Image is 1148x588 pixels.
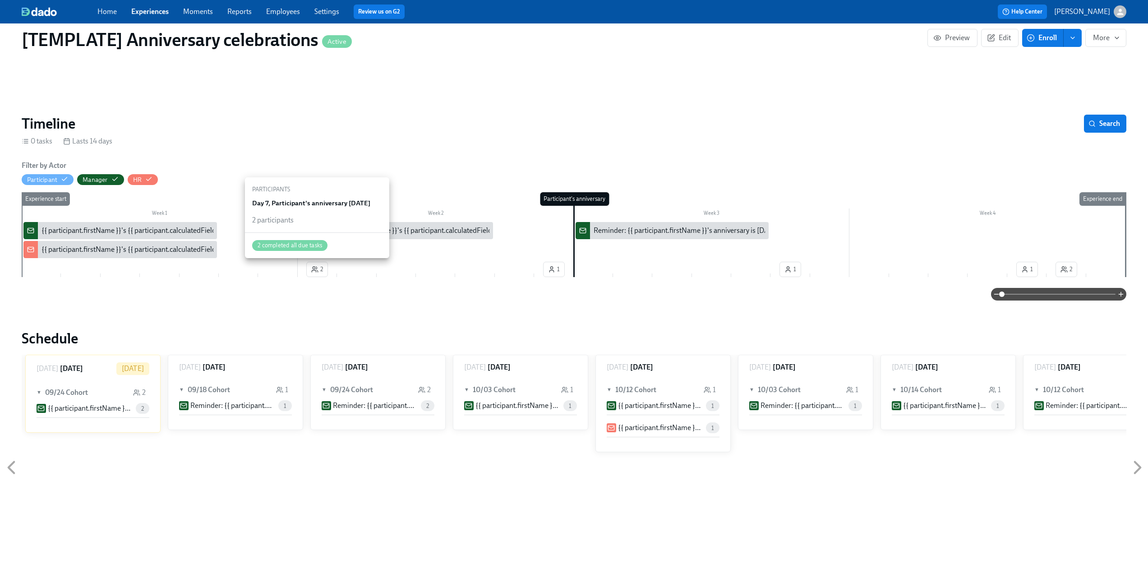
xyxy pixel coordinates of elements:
span: ▼ [607,385,613,395]
div: 1 [276,385,288,395]
a: Home [97,7,117,16]
div: {{ participant.firstName }}'s {{ participant.calculatedFields.anniversary.count | ordinal }} work... [41,226,543,236]
span: ▼ [1034,385,1041,395]
span: 2 [421,403,434,409]
a: Review us on G2 [358,7,400,16]
div: {{ participant.firstName }}'s {{ participant.calculatedFields.anniversary.count | ordinal }} work... [23,241,217,258]
h1: [TEMPLATE] Anniversary celebrations [22,29,352,51]
span: 1 [848,403,862,409]
p: [PERSON_NAME] [1054,7,1110,17]
span: Enroll [1028,33,1057,42]
h6: [DATE] [773,362,796,372]
span: 2 [1060,265,1072,274]
span: Search [1090,119,1120,128]
div: 1 [989,385,1001,395]
p: Reminder: {{ participant.firstName }}'s anniversary is [DATE] [761,401,845,411]
button: 1 [1016,262,1038,277]
button: Edit [981,29,1019,47]
a: Experiences [131,7,169,16]
h6: 09/24 Cohort [45,388,88,398]
p: {{ participant.firstName }}'s {{ participant.calculatedFields.anniversary.count | ordinal }} work... [48,403,132,413]
div: Participant's anniversary [540,192,609,206]
div: Hide HR [133,176,142,184]
span: ▼ [749,385,756,395]
div: {{ participant.firstName }}'s {{ participant.calculatedFields.anniversary.count | ordinal }} work... [300,222,493,239]
p: {{ participant.firstName }}'s {{ participant.calculatedFields.anniversary.count | ordinal }} work... [475,401,560,411]
p: [DATE] [122,364,144,374]
p: {{ participant.firstName }}'s {{ participant.calculatedFields.anniversary.count | ordinal }} work... [618,401,702,411]
div: Week 2 [298,208,574,220]
p: [DATE] [892,362,913,372]
div: Day 7, Participant's anniversary [DATE] [252,198,382,208]
button: More [1085,29,1126,47]
span: Edit [989,33,1011,42]
p: [DATE] [607,362,628,372]
button: Manager [77,174,124,185]
p: {{ participant.firstName }}'s {{ participant.calculatedFields.anniversary.count | ordinal }} work... [903,401,987,411]
span: ▼ [892,385,898,395]
button: 2 [1056,262,1077,277]
h6: [DATE] [60,364,83,374]
div: Hide Participant [27,176,57,184]
div: Week 1 [22,208,298,220]
div: Reminder: {{ participant.firstName }}'s anniversary is [DATE] [576,222,769,239]
div: Experience end [1079,192,1126,206]
img: dado [22,7,57,16]
div: Hide Manager [83,176,107,184]
p: {{ participant.firstName }}'s {{ participant.calculatedFields.anniversary.count | ordinal }} work... [618,423,702,433]
a: Reports [227,7,252,16]
span: ▼ [464,385,470,395]
span: More [1093,33,1119,42]
div: Week 3 [574,208,850,220]
h6: [DATE] [488,362,511,372]
button: Preview [927,29,977,47]
span: 1 [548,265,560,274]
button: [PERSON_NAME] [1054,5,1126,18]
span: 2 [311,265,323,274]
h6: 10/14 Cohort [900,385,942,395]
h6: 10/03 Cohort [758,385,801,395]
h2: Timeline [22,115,75,133]
h6: 10/12 Cohort [1043,385,1084,395]
div: 1 [561,385,573,395]
p: [DATE] [37,364,58,374]
span: 2 [136,405,149,412]
p: Reminder: {{ participant.firstName }}'s anniversary is [DATE] [190,401,275,411]
h6: [DATE] [1058,362,1081,372]
button: enroll [1064,29,1082,47]
div: 2 [133,388,146,398]
a: Settings [314,7,339,16]
p: Reminder: {{ participant.firstName }}'s anniversary is [DATE] [333,401,417,411]
p: Reminder: {{ participant.firstName }}'s anniversary is [DATE] [1046,401,1130,411]
span: ▼ [37,388,43,398]
button: 2 [306,262,328,277]
span: ▼ [322,385,328,395]
button: 1 [543,262,565,277]
span: 1 [991,403,1005,409]
button: Search [1084,115,1126,133]
h6: 10/03 Cohort [473,385,516,395]
div: 1 [704,385,716,395]
button: Participant [22,174,74,185]
div: 0 tasks [22,136,52,146]
span: 1 [706,403,719,409]
span: 1 [706,425,719,431]
div: {{ participant.firstName }}'s {{ participant.calculatedFields.anniversary.count | ordinal }} work... [41,245,543,255]
p: [DATE] [464,362,486,372]
span: 2 completed all due tasks [252,242,327,249]
h6: [DATE] [345,362,368,372]
h2: Schedule [22,329,1126,347]
div: {{ participant.firstName }}'s {{ participant.calculatedFields.anniversary.count | ordinal }} work... [23,222,217,239]
h6: [DATE] [203,362,226,372]
p: [DATE] [179,362,201,372]
h6: 09/18 Cohort [188,385,230,395]
h6: Filter by Actor [22,161,66,171]
button: HR [128,174,158,185]
button: Help Center [998,5,1047,19]
div: 1 [846,385,858,395]
p: [DATE] [749,362,771,372]
span: 1 [1021,265,1033,274]
a: dado [22,7,97,16]
a: Moments [183,7,213,16]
